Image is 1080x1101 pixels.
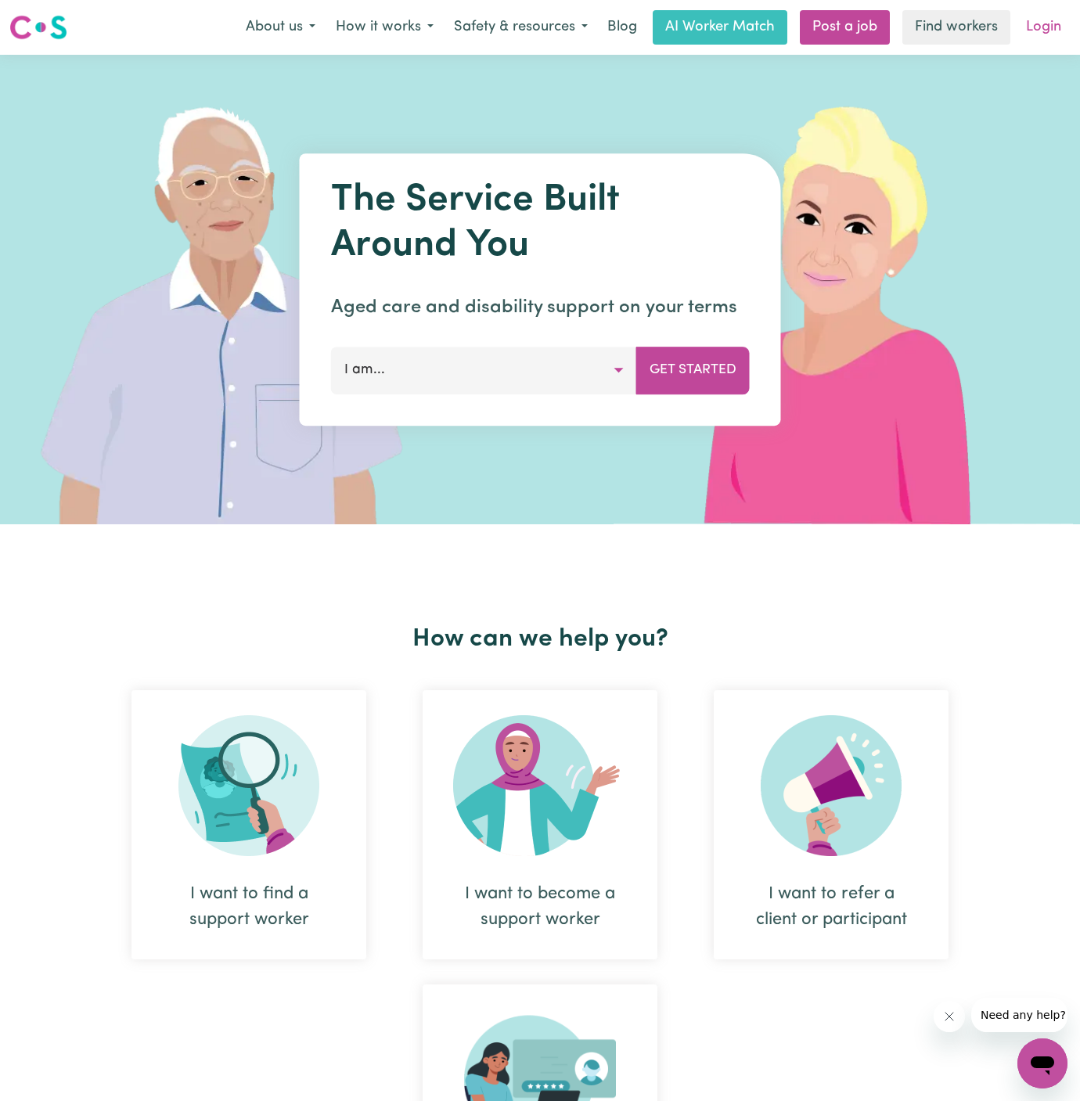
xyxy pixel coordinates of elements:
[103,624,977,654] h2: How can we help you?
[751,881,911,933] div: I want to refer a client or participant
[331,178,750,268] h1: The Service Built Around You
[761,715,902,856] img: Refer
[800,10,890,45] a: Post a job
[131,690,366,959] div: I want to find a support worker
[598,10,646,45] a: Blog
[1017,1038,1067,1088] iframe: Button to launch messaging window
[636,347,750,394] button: Get Started
[178,715,319,856] img: Search
[9,9,67,45] a: Careseekers logo
[460,881,620,933] div: I want to become a support worker
[236,11,326,44] button: About us
[971,998,1067,1032] iframe: Message from company
[453,715,627,856] img: Become Worker
[9,13,67,41] img: Careseekers logo
[423,690,657,959] div: I want to become a support worker
[714,690,949,959] div: I want to refer a client or participant
[902,10,1010,45] a: Find workers
[331,347,637,394] button: I am...
[1017,10,1071,45] a: Login
[653,10,787,45] a: AI Worker Match
[326,11,444,44] button: How it works
[934,1001,965,1032] iframe: Close message
[331,293,750,322] p: Aged care and disability support on your terms
[444,11,598,44] button: Safety & resources
[169,881,329,933] div: I want to find a support worker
